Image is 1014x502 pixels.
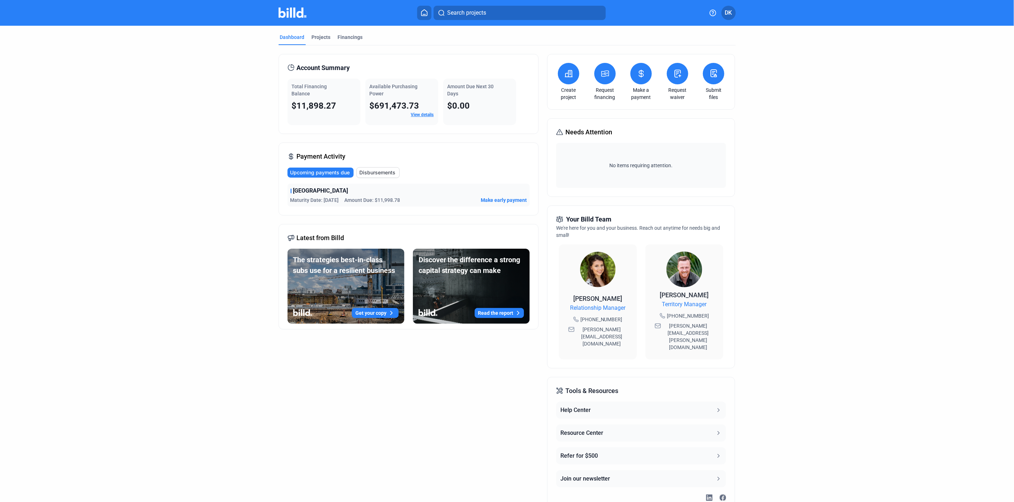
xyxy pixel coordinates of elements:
div: Financings [338,34,363,41]
span: Disbursements [360,169,396,176]
span: Account Summary [297,63,350,73]
img: Territory Manager [666,252,702,287]
button: Get your copy [352,308,399,318]
span: $0.00 [448,101,470,111]
span: Upcoming payments due [290,169,350,176]
span: $691,473.73 [370,101,419,111]
button: Upcoming payments due [288,168,354,178]
span: Amount Due Next 30 Days [448,84,494,96]
img: Relationship Manager [580,252,616,287]
span: DK [725,9,732,17]
button: DK [721,6,736,20]
div: The strategies best-in-class subs use for a resilient business [293,254,399,276]
button: Resource Center [556,424,726,442]
span: Search projects [447,9,486,17]
button: Join our newsletter [556,470,726,487]
span: Amount Due: $11,998.78 [345,197,400,204]
div: Refer for $500 [560,452,598,460]
span: [PERSON_NAME] [574,295,623,302]
span: [PERSON_NAME] [660,291,709,299]
button: Read the report [475,308,524,318]
div: Join our newsletter [560,474,610,483]
div: Projects [312,34,331,41]
span: Needs Attention [565,127,612,137]
span: Tools & Resources [565,386,618,396]
div: Resource Center [560,429,603,437]
span: Payment Activity [297,151,346,161]
span: [PERSON_NAME][EMAIL_ADDRESS][PERSON_NAME][DOMAIN_NAME] [663,322,714,351]
span: No items requiring attention. [559,162,723,169]
img: Billd Company Logo [279,8,307,18]
a: View details [411,112,434,117]
span: Total Financing Balance [292,84,327,96]
a: Make a payment [629,86,654,101]
span: Your Billd Team [566,214,611,224]
div: Dashboard [280,34,305,41]
span: [PERSON_NAME][EMAIL_ADDRESS][DOMAIN_NAME] [576,326,628,347]
span: [GEOGRAPHIC_DATA] [293,187,348,195]
span: Territory Manager [662,300,707,309]
span: Latest from Billd [297,233,344,243]
button: Disbursements [356,167,400,178]
div: Help Center [560,406,591,414]
span: [PHONE_NUMBER] [580,316,623,323]
span: [PHONE_NUMBER] [667,312,709,319]
span: We're here for you and your business. Reach out anytime for needs big and small! [556,225,720,238]
button: Refer for $500 [556,447,726,464]
span: Relationship Manager [570,304,626,312]
a: Submit files [701,86,726,101]
span: $11,898.27 [292,101,336,111]
span: Maturity Date: [DATE] [290,197,339,204]
a: Request waiver [665,86,690,101]
div: Discover the difference a strong capital strategy can make [419,254,524,276]
button: Help Center [556,402,726,419]
span: Available Purchasing Power [370,84,418,96]
button: Make early payment [481,197,527,204]
a: Create project [556,86,581,101]
a: Request financing [593,86,618,101]
button: Search projects [434,6,606,20]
